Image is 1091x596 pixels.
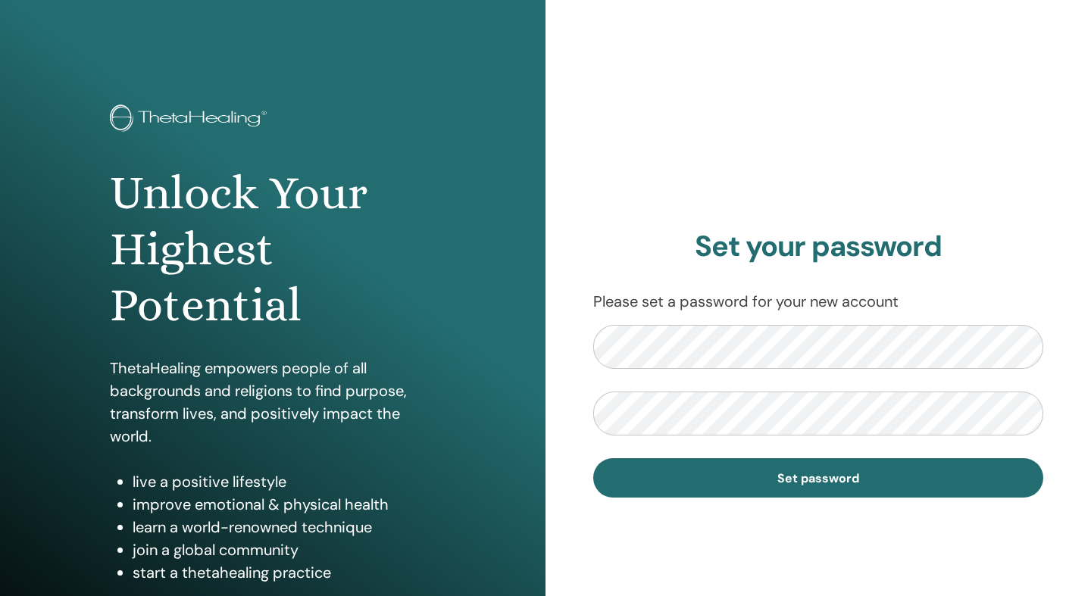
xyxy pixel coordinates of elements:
[133,470,436,493] li: live a positive lifestyle
[133,516,436,538] li: learn a world-renowned technique
[110,357,436,448] p: ThetaHealing empowers people of all backgrounds and religions to find purpose, transform lives, a...
[133,493,436,516] li: improve emotional & physical health
[593,290,1043,313] p: Please set a password for your new account
[110,165,436,334] h1: Unlock Your Highest Potential
[133,561,436,584] li: start a thetahealing practice
[593,458,1043,498] button: Set password
[777,470,859,486] span: Set password
[133,538,436,561] li: join a global community
[593,229,1043,264] h2: Set your password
